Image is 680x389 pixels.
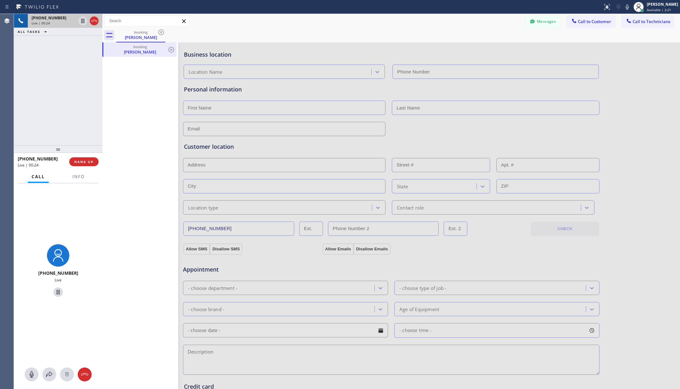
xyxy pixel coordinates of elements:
[567,16,615,28] button: Call to Customer
[117,35,165,40] div: [PERSON_NAME]
[53,287,63,297] button: Hold Customer
[104,44,176,49] div: booking
[104,42,176,57] div: Roshea Maderer
[25,367,39,381] button: Mute
[42,367,56,381] button: Open directory
[18,29,40,34] span: ALL TASKS
[72,174,85,179] span: Info
[32,174,45,179] span: Call
[32,21,50,25] span: Live | 00:24
[78,367,92,381] button: Hang up
[647,8,671,12] span: Available | 2:21
[32,15,66,21] span: [PHONE_NUMBER]
[117,30,165,35] div: booking
[60,367,74,381] button: Open dialpad
[74,160,94,164] span: HANG UP
[78,16,87,25] button: Hold Customer
[18,162,39,168] span: Live | 00:24
[622,16,674,28] button: Call to Technicians
[28,171,49,183] button: Call
[117,28,165,42] div: Roshea Maderer
[69,157,99,166] button: HANG UP
[18,156,58,162] span: [PHONE_NUMBER]
[647,2,678,7] div: [PERSON_NAME]
[104,49,176,55] div: [PERSON_NAME]
[38,270,78,276] span: [PHONE_NUMBER]
[55,277,62,283] span: Live
[90,16,99,25] button: Hang up
[623,3,632,11] button: Mute
[69,171,88,183] button: Info
[633,19,670,24] span: Call to Technicians
[105,16,189,26] input: Search
[14,28,53,35] button: ALL TASKS
[578,19,611,24] span: Call to Customer
[526,16,561,28] button: Messages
